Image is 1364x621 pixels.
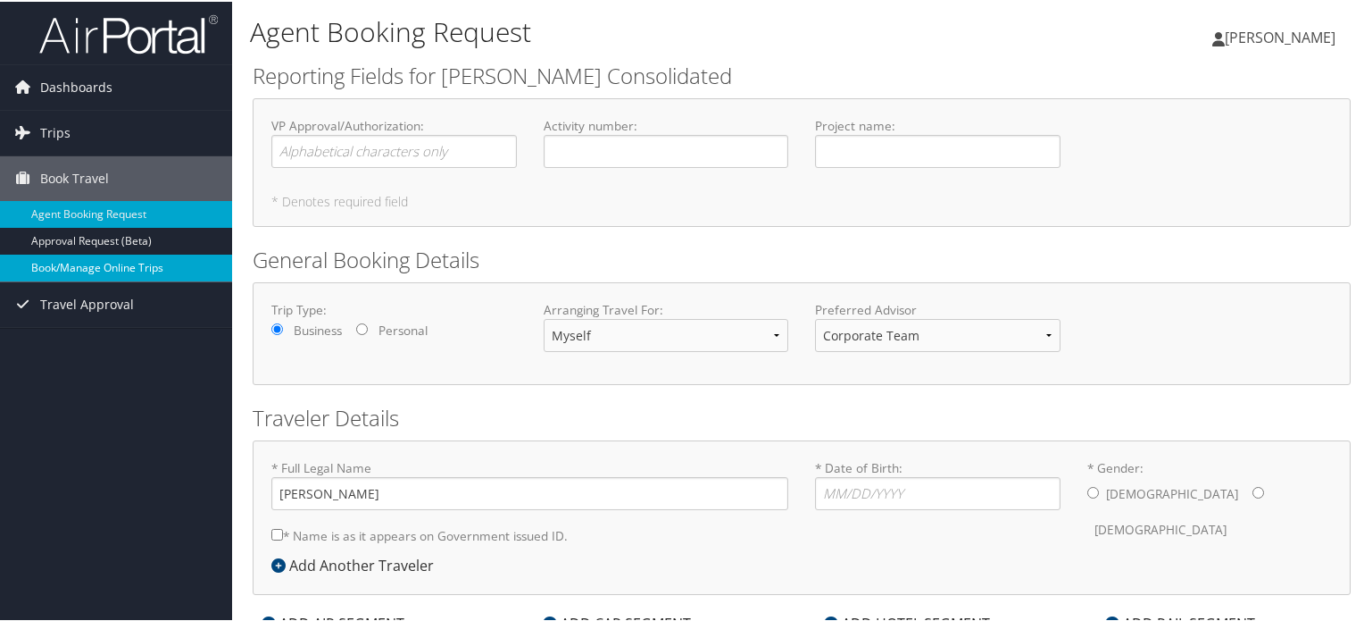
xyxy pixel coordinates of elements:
[1087,485,1099,497] input: * Gender:[DEMOGRAPHIC_DATA][DEMOGRAPHIC_DATA]
[815,457,1060,508] label: * Date of Birth:
[1212,9,1353,63] a: [PERSON_NAME]
[40,63,112,108] span: Dashboards
[253,59,1351,89] h2: Reporting Fields for [PERSON_NAME] Consolidated
[378,320,428,338] label: Personal
[271,527,283,539] input: * Name is as it appears on Government issued ID.
[40,281,134,325] span: Travel Approval
[1252,485,1264,497] input: * Gender:[DEMOGRAPHIC_DATA][DEMOGRAPHIC_DATA]
[544,133,789,166] input: Activity number:
[40,109,71,154] span: Trips
[1225,26,1335,46] span: [PERSON_NAME]
[1106,475,1238,509] label: [DEMOGRAPHIC_DATA]
[271,475,788,508] input: * Full Legal Name
[40,155,109,199] span: Book Travel
[1094,511,1227,545] label: [DEMOGRAPHIC_DATA]
[815,133,1060,166] input: Project name:
[815,299,1060,317] label: Preferred Advisor
[544,299,789,317] label: Arranging Travel For:
[544,115,789,166] label: Activity number :
[815,475,1060,508] input: * Date of Birth:
[271,299,517,317] label: Trip Type:
[271,115,517,166] label: VP Approval/Authorization :
[250,12,986,49] h1: Agent Booking Request
[253,243,1351,273] h2: General Booking Details
[1087,457,1333,546] label: * Gender:
[271,194,1332,206] h5: * Denotes required field
[271,553,443,575] div: Add Another Traveler
[294,320,342,338] label: Business
[39,12,218,54] img: airportal-logo.png
[815,115,1060,166] label: Project name :
[271,133,517,166] input: VP Approval/Authorization:
[271,457,788,508] label: * Full Legal Name
[253,401,1351,432] h2: Traveler Details
[271,517,568,550] label: * Name is as it appears on Government issued ID.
